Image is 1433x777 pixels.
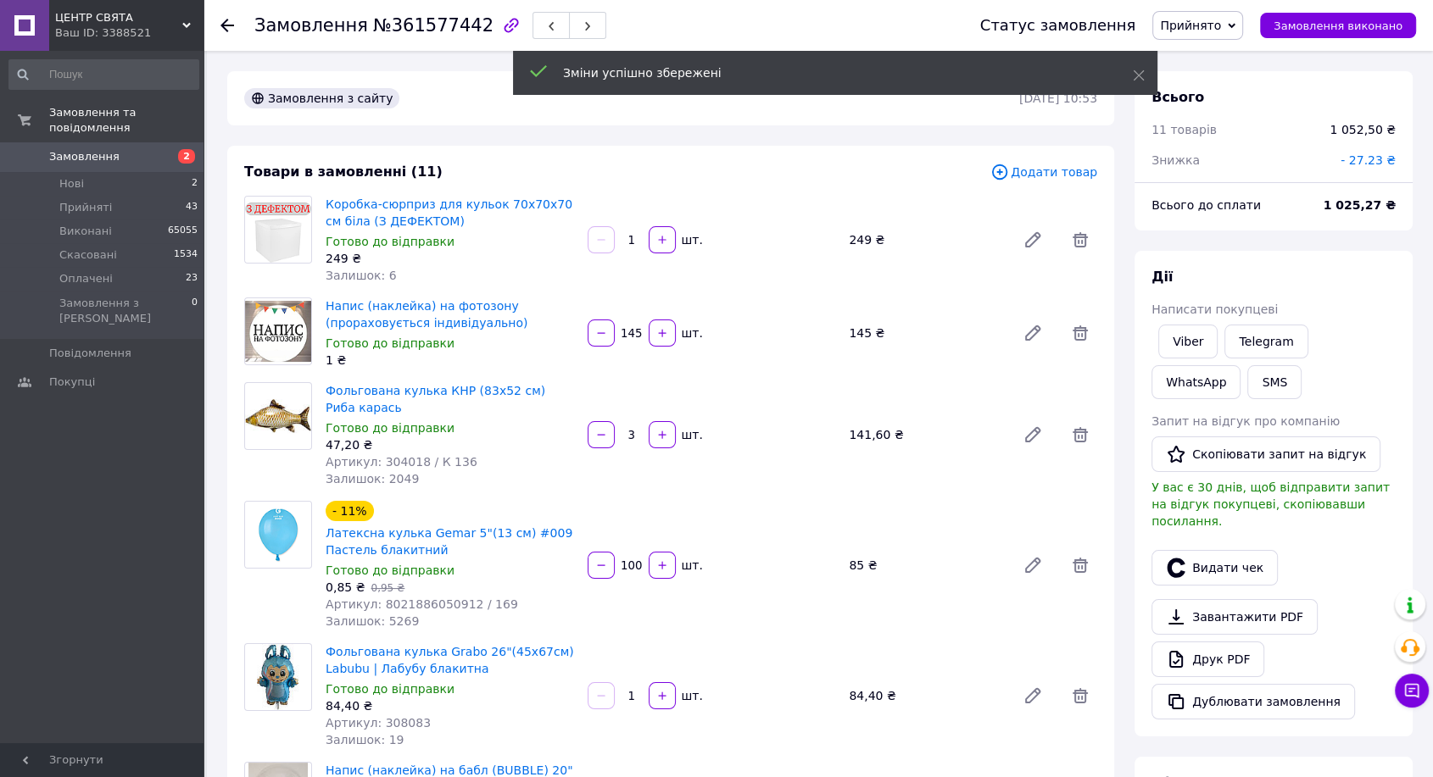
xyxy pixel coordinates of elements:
[1151,641,1264,677] a: Друк PDF
[326,421,454,435] span: Готово до відправки
[1341,153,1396,167] span: - 27.23 ₴
[1151,599,1318,635] a: Завантажити PDF
[326,733,404,746] span: Залишок: 19
[326,384,545,414] a: Фольгована кулька КНР (83х52 см) Риба карась
[677,325,705,341] div: шт.
[326,336,454,350] span: Готово до відправки
[1063,418,1097,452] span: Видалити
[59,296,192,326] span: Замовлення з [PERSON_NAME]
[1395,674,1429,708] button: Чат з покупцем
[1224,325,1308,358] a: Telegram
[326,645,574,675] a: Фольгована кулька Grabo 26"(45х67см) Labubu | Лабубу блакитна
[245,502,311,568] img: Латексна кулька Gemar 5"(13 см) #009 Пастель блакитний
[1247,365,1302,399] button: SMS
[326,299,527,330] a: Напис (наклейка) на фотозону (прораховується індивідуально)
[1063,316,1097,350] span: Видалити
[8,59,199,90] input: Пошук
[326,716,431,730] span: Артикул: 308083
[326,563,454,577] span: Готово до відправки
[1151,89,1204,105] span: Всього
[1260,13,1416,38] button: Замовлення виконано
[192,296,198,326] span: 0
[326,436,574,453] div: 47,20 ₴
[174,247,198,263] span: 1534
[326,697,574,714] div: 84,40 ₴
[49,346,131,361] span: Повідомлення
[1151,365,1241,399] a: WhatsApp
[59,224,112,239] span: Виконані
[244,164,443,180] span: Товари в замовленні (11)
[1151,684,1355,719] button: Дублювати замовлення
[563,64,1090,81] div: Зміни успішно збережені
[326,682,454,696] span: Готово до відправки
[244,88,399,108] div: Замовлення з сайту
[168,224,198,239] span: 65055
[49,149,120,164] span: Замовлення
[326,580,365,594] span: 0,85 ₴
[59,200,112,215] span: Прийняті
[677,557,705,574] div: шт.
[842,228,1009,252] div: 249 ₴
[326,501,374,521] div: - 11%
[990,163,1097,181] span: Додати товар
[1063,548,1097,582] span: Видалити
[1151,302,1278,316] span: Написати покупцеві
[186,271,198,286] span: 23
[1151,123,1217,136] span: 11 товарів
[192,176,198,191] span: 2
[220,17,234,34] div: Повернутися назад
[1151,198,1261,212] span: Всього до сплати
[1158,325,1218,358] a: Viber
[49,375,95,390] span: Покупці
[49,105,204,136] span: Замовлення та повідомлення
[842,684,1009,708] div: 84,40 ₴
[178,149,195,164] span: 2
[59,247,117,263] span: Скасовані
[55,10,182,25] span: ЦЕНТР СВЯТА
[1016,679,1050,713] a: Редагувати
[59,176,84,191] span: Нові
[1016,316,1050,350] a: Редагувати
[1016,418,1050,452] a: Редагувати
[1151,550,1278,586] button: Видати чек
[371,582,404,594] span: 0,95 ₴
[1016,548,1050,582] a: Редагувати
[1151,436,1380,472] button: Скопіювати запит на відгук
[254,15,368,36] span: Замовлення
[1160,19,1221,32] span: Прийнято
[326,472,419,486] span: Залишок: 2049
[677,687,705,704] div: шт.
[326,352,574,369] div: 1 ₴
[842,321,1009,345] div: 145 ₴
[1151,480,1390,528] span: У вас є 30 днів, щоб відправити запит на відгук покупцеві, скопіювавши посилання.
[1151,414,1340,428] span: Запит на відгук про компанію
[245,197,311,263] img: Коробка-сюрприз для кульок 70х70х70 см біла (З ДЕФЕКТОМ)
[1016,223,1050,257] a: Редагувати
[257,644,300,710] img: Фольгована кулька Grabo 26"(45х67см) Labubu | Лабубу блакитна
[980,17,1136,34] div: Статус замовлення
[677,231,705,248] div: шт.
[326,235,454,248] span: Готово до відправки
[1151,269,1173,285] span: Дії
[326,250,574,267] div: 249 ₴
[1274,19,1402,32] span: Замовлення виконано
[1063,679,1097,713] span: Видалити
[373,15,493,36] span: №361577442
[1063,223,1097,257] span: Видалити
[326,526,572,557] a: Латексна кулька Gemar 5"(13 см) #009 Пастель блакитний
[55,25,204,41] div: Ваш ID: 3388521
[842,553,1009,577] div: 85 ₴
[1330,121,1396,138] div: 1 052,50 ₴
[1151,153,1200,167] span: Знижка
[326,269,397,282] span: Залишок: 6
[326,197,572,228] a: Коробка-сюрприз для кульок 70х70х70 см біла (З ДЕФЕКТОМ)
[1323,198,1396,212] b: 1 025,27 ₴
[245,301,311,362] img: Напис (наклейка) на фотозону (прораховується індивідуально)
[326,597,518,611] span: Артикул: 8021886050912 / 169
[186,200,198,215] span: 43
[677,426,705,443] div: шт.
[59,271,113,286] span: Оплачені
[326,455,477,469] span: Артикул: 304018 / К 136
[842,423,1009,447] div: 141,60 ₴
[326,614,419,628] span: Залишок: 5269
